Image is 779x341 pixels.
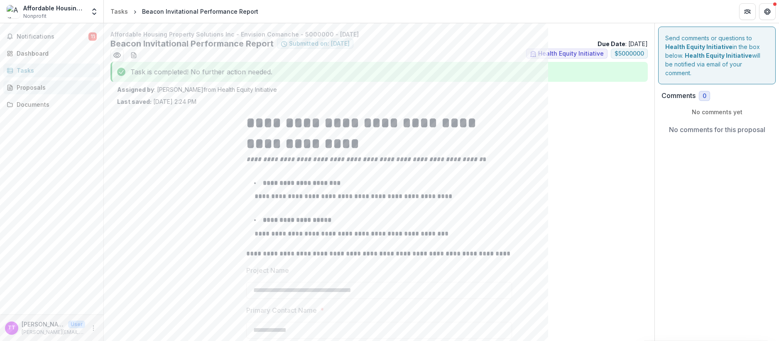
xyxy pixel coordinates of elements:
strong: Health Equity Initiative [685,52,752,59]
span: Submitted on: [DATE] [289,40,350,47]
a: Proposals [3,81,100,94]
span: 0 [703,93,706,100]
strong: Due Date [598,40,625,47]
p: No comments for this proposal [669,125,765,135]
img: Affordable Housing Property Solutions Inc [7,5,20,18]
p: Primary Contact Name [246,305,317,315]
button: Preview f282cfac-c290-4d20-bddd-8f4d45e766d1.pdf [110,49,124,62]
div: Tasks [17,66,93,75]
div: Travis Tinnin [8,325,15,331]
div: Send comments or questions to in the box below. will be notified via email of your comment. [658,27,776,84]
p: : [DATE] [598,39,648,48]
p: [PERSON_NAME][EMAIL_ADDRESS][PERSON_NAME][DOMAIN_NAME] [22,329,85,336]
p: Affordable Housing Property Solutions Inc - Envision Comanche - 5000000 - [DATE] [110,30,648,39]
span: $ 5000000 [615,50,644,57]
div: Proposals [17,83,93,92]
span: Notifications [17,33,88,40]
p: [PERSON_NAME] [22,320,65,329]
h2: Comments [661,92,696,100]
button: Open entity switcher [88,3,100,20]
button: Get Help [759,3,776,20]
p: No comments yet [661,108,772,116]
strong: Last saved: [117,98,152,105]
div: Affordable Housing Property Solutions Inc [23,4,85,12]
button: Notifications11 [3,30,100,43]
strong: Health Equity Initiative [665,43,732,50]
strong: Assigned by [117,86,154,93]
a: Documents [3,98,100,111]
div: Task is completed! No further action needed. [110,62,648,82]
div: Tasks [110,7,128,16]
a: Tasks [3,64,100,77]
div: Dashboard [17,49,93,58]
span: 11 [88,32,97,41]
span: Nonprofit [23,12,47,20]
nav: breadcrumb [107,5,262,17]
div: Beacon Invitational Performance Report [142,7,258,16]
span: Health Equity Initiative [538,50,604,57]
div: Documents [17,100,93,109]
p: User [68,321,85,328]
a: Tasks [107,5,131,17]
button: download-word-button [127,49,140,62]
p: : [PERSON_NAME] from Health Equity Initiative [117,85,641,94]
button: More [88,323,98,333]
p: [DATE] 2:24 PM [117,97,196,106]
a: Dashboard [3,47,100,60]
h2: Beacon Invitational Performance Report [110,39,274,49]
p: Project Name [246,265,289,275]
button: Partners [739,3,756,20]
